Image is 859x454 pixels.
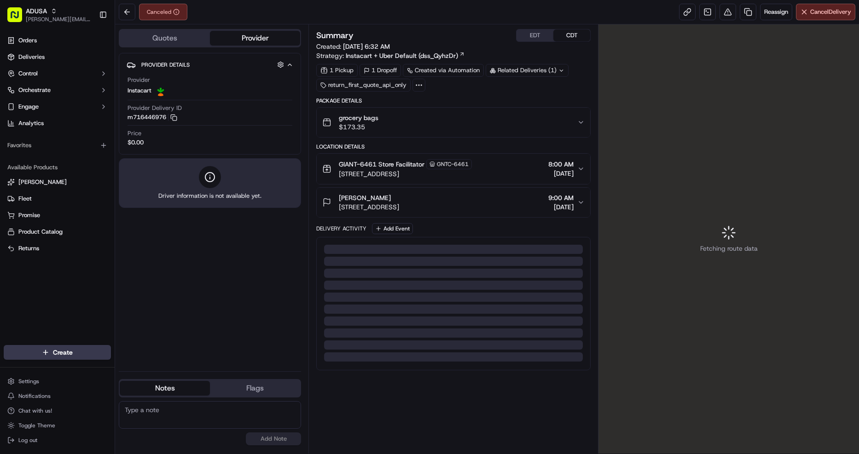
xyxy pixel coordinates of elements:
[4,191,111,206] button: Fleet
[316,143,591,150] div: Location Details
[4,66,111,81] button: Control
[317,108,590,137] button: grocery bags$173.35
[18,178,67,186] span: [PERSON_NAME]
[316,42,390,51] span: Created:
[403,64,484,77] a: Created via Automation
[4,375,111,388] button: Settings
[437,161,469,168] span: GNTC-6461
[120,381,210,396] button: Notes
[18,103,39,111] span: Engage
[316,225,366,232] div: Delivery Activity
[316,31,354,40] h3: Summary
[18,36,37,45] span: Orders
[764,8,788,16] span: Reassign
[4,345,111,360] button: Create
[4,160,111,175] div: Available Products
[486,64,569,77] div: Related Deliveries (1)
[7,178,107,186] a: [PERSON_NAME]
[18,378,39,385] span: Settings
[372,223,413,234] button: Add Event
[4,419,111,432] button: Toggle Theme
[4,175,111,190] button: [PERSON_NAME]
[316,51,465,60] div: Strategy:
[18,53,45,61] span: Deliveries
[4,116,111,131] a: Analytics
[343,42,390,51] span: [DATE] 6:32 AM
[4,99,111,114] button: Engage
[339,113,378,122] span: grocery bags
[120,31,210,46] button: Quotes
[548,202,574,212] span: [DATE]
[517,29,553,41] button: EDT
[128,86,151,95] span: Instacart
[7,244,107,253] a: Returns
[339,122,378,132] span: $173.35
[548,160,574,169] span: 8:00 AM
[210,31,300,46] button: Provider
[7,228,107,236] a: Product Catalog
[316,64,358,77] div: 1 Pickup
[18,244,39,253] span: Returns
[4,434,111,447] button: Log out
[128,113,177,121] button: m716446976
[158,192,261,200] span: Driver information is not available yet.
[810,8,851,16] span: Cancel Delivery
[4,138,111,153] div: Favorites
[18,407,52,414] span: Chat with us!
[18,119,44,127] span: Analytics
[346,51,458,60] span: Instacart + Uber Default (dss_QyhzDr)
[128,129,141,138] span: Price
[339,160,424,169] span: GIANT-6461 Store Facilitator
[548,193,574,202] span: 9:00 AM
[26,16,92,23] button: [PERSON_NAME][EMAIL_ADDRESS][DOMAIN_NAME]
[317,154,590,184] button: GIANT-6461 Store FacilitatorGNTC-6461[STREET_ADDRESS]8:00 AM[DATE]
[18,228,63,236] span: Product Catalog
[128,104,182,112] span: Provider Delivery ID
[4,390,111,402] button: Notifications
[53,348,73,357] span: Create
[339,169,472,178] span: [STREET_ADDRESS]
[18,211,40,219] span: Promise
[139,4,187,20] button: Canceled
[700,244,758,253] span: Fetching route data
[26,6,47,16] button: ADUSA
[4,83,111,98] button: Orchestrate
[760,4,792,20] button: Reassign
[316,97,591,104] div: Package Details
[339,202,399,212] span: [STREET_ADDRESS]
[4,50,111,64] a: Deliveries
[18,195,32,203] span: Fleet
[18,392,51,400] span: Notifications
[4,224,111,239] button: Product Catalog
[141,61,190,69] span: Provider Details
[18,69,38,78] span: Control
[155,85,166,96] img: profile_instacart_ahold_partner.png
[210,381,300,396] button: Flags
[4,208,111,223] button: Promise
[7,195,107,203] a: Fleet
[796,4,855,20] button: CancelDelivery
[316,79,411,92] div: return_first_quote_api_only
[4,404,111,417] button: Chat with us!
[548,169,574,178] span: [DATE]
[7,211,107,219] a: Promise
[4,4,95,26] button: ADUSA[PERSON_NAME][EMAIL_ADDRESS][DOMAIN_NAME]
[317,188,590,217] button: [PERSON_NAME][STREET_ADDRESS]9:00 AM[DATE]
[4,241,111,256] button: Returns
[553,29,590,41] button: CDT
[18,86,51,94] span: Orchestrate
[128,138,144,147] span: $0.00
[360,64,401,77] div: 1 Dropoff
[18,437,37,444] span: Log out
[127,57,293,72] button: Provider Details
[339,193,391,202] span: [PERSON_NAME]
[346,51,465,60] a: Instacart + Uber Default (dss_QyhzDr)
[18,422,55,429] span: Toggle Theme
[128,76,150,84] span: Provider
[4,33,111,48] a: Orders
